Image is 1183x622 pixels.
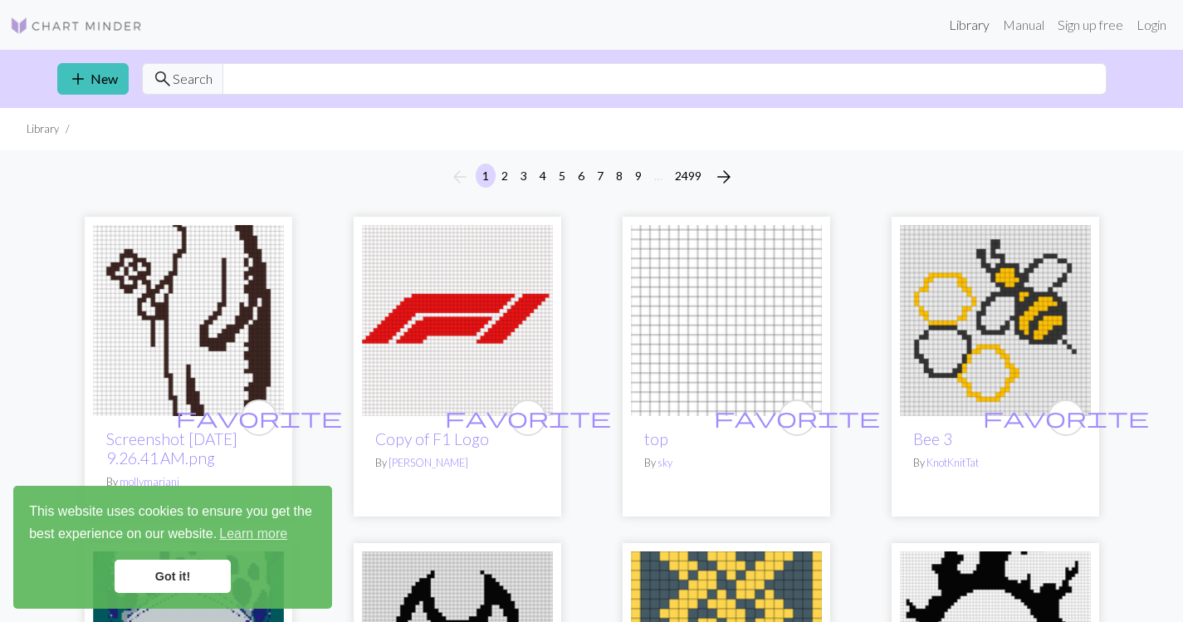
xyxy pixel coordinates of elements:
span: search [153,67,173,91]
a: Sign up free [1051,8,1130,42]
i: favourite [714,401,880,434]
i: Next [714,167,734,187]
nav: Page navigation [443,164,741,190]
button: 7 [590,164,610,188]
a: KnotKnitTat [926,456,979,469]
button: 9 [628,164,648,188]
p: By [644,455,809,471]
button: 4 [533,164,553,188]
button: Next [707,164,741,190]
button: favourite [241,399,277,436]
a: top [644,429,668,448]
a: [PERSON_NAME] [389,456,468,469]
a: dismiss cookie message [115,560,231,593]
a: Screenshot 2025-08-26 at 9.26.41 AM.png [93,311,284,326]
button: 5 [552,164,572,188]
img: 1000000828.png [900,225,1091,416]
a: Login [1130,8,1173,42]
p: By [375,455,540,471]
a: New [57,63,129,95]
button: 1 [476,164,496,188]
span: favorite [983,404,1149,430]
a: 1000000828.png [900,311,1091,326]
img: ee7c1cd9fe2730e8c76be5627e03511b.jpg [362,225,553,416]
button: 8 [609,164,629,188]
a: top [631,311,822,326]
p: By [913,455,1078,471]
li: Library [27,121,59,137]
button: 2499 [668,164,708,188]
a: mollymariani [120,475,179,488]
button: favourite [1048,399,1084,436]
a: ee7c1cd9fe2730e8c76be5627e03511b.jpg [362,311,553,326]
p: By [106,474,271,490]
a: Library [942,8,996,42]
button: favourite [510,399,546,436]
span: favorite [714,404,880,430]
button: 2 [495,164,515,188]
a: Copy of F1 Logo [375,429,489,448]
span: add [68,67,88,91]
img: Screenshot 2025-08-26 at 9.26.41 AM.png [93,225,284,416]
span: arrow_forward [714,165,734,189]
span: This website uses cookies to ensure you get the best experience on our website. [29,502,316,546]
button: 3 [514,164,534,188]
button: 6 [571,164,591,188]
div: cookieconsent [13,486,332,609]
span: Search [173,69,213,89]
a: Manual [996,8,1051,42]
span: favorite [176,404,342,430]
a: sky [657,456,672,469]
img: Logo [10,16,143,36]
a: learn more about cookies [217,522,290,546]
a: Bee 3 [913,429,952,448]
img: top [631,225,822,416]
i: favourite [445,401,611,434]
button: favourite [779,399,815,436]
i: favourite [176,401,342,434]
span: favorite [445,404,611,430]
a: Screenshot [DATE] 9.26.41 AM.png [106,429,237,468]
i: favourite [983,401,1149,434]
